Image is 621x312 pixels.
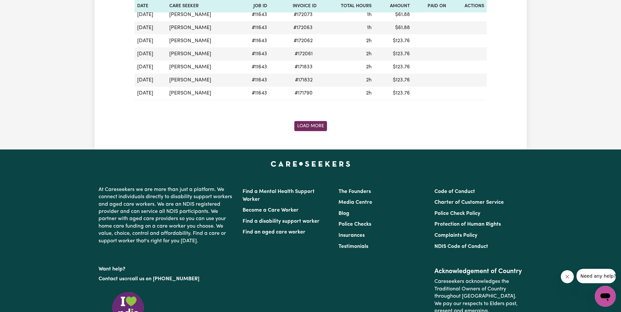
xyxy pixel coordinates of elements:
[239,34,270,47] td: # 11643
[239,74,270,87] td: # 11643
[374,74,412,87] td: $ 123.76
[367,25,372,30] span: 1 hour
[434,211,480,216] a: Police Check Policy
[135,47,167,61] td: [DATE]
[434,222,501,227] a: Protection of Human Rights
[338,244,368,249] a: Testimonials
[167,61,238,74] td: [PERSON_NAME]
[135,21,167,34] td: [DATE]
[167,21,238,34] td: [PERSON_NAME]
[135,8,167,21] td: [DATE]
[338,200,372,205] a: Media Centre
[291,63,317,71] span: # 171833
[561,270,574,283] iframe: Close message
[294,121,327,131] button: Fetch older invoices
[366,91,372,96] span: 2 hours
[239,21,270,34] td: # 11643
[135,74,167,87] td: [DATE]
[338,189,371,194] a: The Founders
[167,47,238,61] td: [PERSON_NAME]
[291,50,317,58] span: # 172061
[576,269,616,283] iframe: Message from company
[167,87,238,100] td: [PERSON_NAME]
[243,219,320,224] a: Find a disability support worker
[291,76,317,84] span: # 171832
[167,34,238,47] td: [PERSON_NAME]
[99,263,235,273] p: Want help?
[271,161,350,166] a: Careseekers home page
[243,189,315,202] a: Find a Mental Health Support Worker
[129,276,199,282] a: call us on [PHONE_NUMBER]
[290,11,317,19] span: # 172073
[366,64,372,70] span: 2 hours
[239,47,270,61] td: # 11643
[374,47,412,61] td: $ 123.76
[239,8,270,21] td: # 11643
[374,61,412,74] td: $ 123.76
[367,12,372,17] span: 1 hour
[290,37,317,45] span: # 172062
[434,268,522,275] h2: Acknowledgement of Country
[434,200,504,205] a: Charter of Customer Service
[374,34,412,47] td: $ 123.76
[4,5,40,10] span: Need any help?
[366,51,372,57] span: 2 hours
[135,34,167,47] td: [DATE]
[338,222,371,227] a: Police Checks
[366,38,372,43] span: 2 hours
[99,183,235,247] p: At Careseekers we are more than just a platform. We connect individuals directly to disability su...
[99,273,235,285] p: or
[243,208,299,213] a: Become a Care Worker
[289,24,317,32] span: # 172063
[135,87,167,100] td: [DATE]
[434,233,477,238] a: Complaints Policy
[434,244,488,249] a: NDIS Code of Conduct
[434,189,475,194] a: Code of Conduct
[291,89,317,97] span: # 171790
[338,211,349,216] a: Blog
[374,87,412,100] td: $ 123.76
[99,276,124,282] a: Contact us
[366,78,372,83] span: 2 hours
[374,8,412,21] td: $ 61.88
[239,87,270,100] td: # 11643
[338,233,365,238] a: Insurances
[167,74,238,87] td: [PERSON_NAME]
[135,61,167,74] td: [DATE]
[239,61,270,74] td: # 11643
[374,21,412,34] td: $ 61.88
[167,8,238,21] td: [PERSON_NAME]
[243,230,305,235] a: Find an aged care worker
[595,286,616,307] iframe: Button to launch messaging window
